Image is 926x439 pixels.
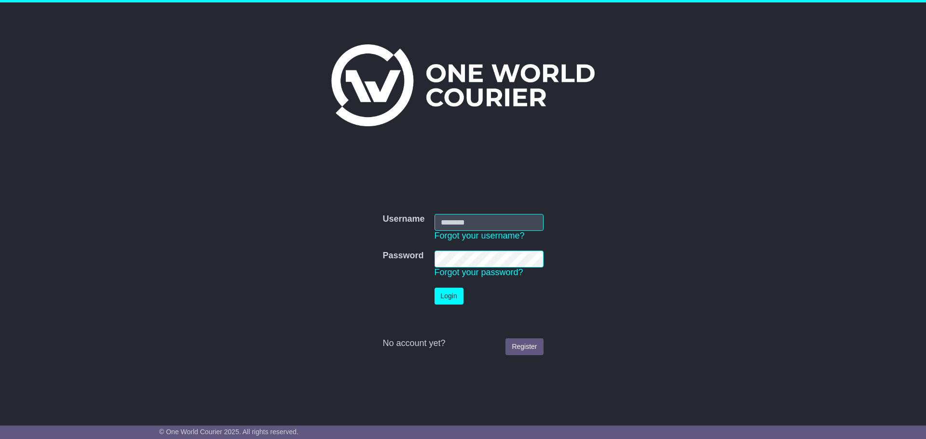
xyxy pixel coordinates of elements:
span: © One World Courier 2025. All rights reserved. [159,428,299,436]
a: Register [505,338,543,355]
label: Password [382,251,423,261]
button: Login [435,288,463,305]
label: Username [382,214,424,225]
img: One World [331,44,595,126]
a: Forgot your username? [435,231,525,240]
div: No account yet? [382,338,543,349]
a: Forgot your password? [435,267,523,277]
